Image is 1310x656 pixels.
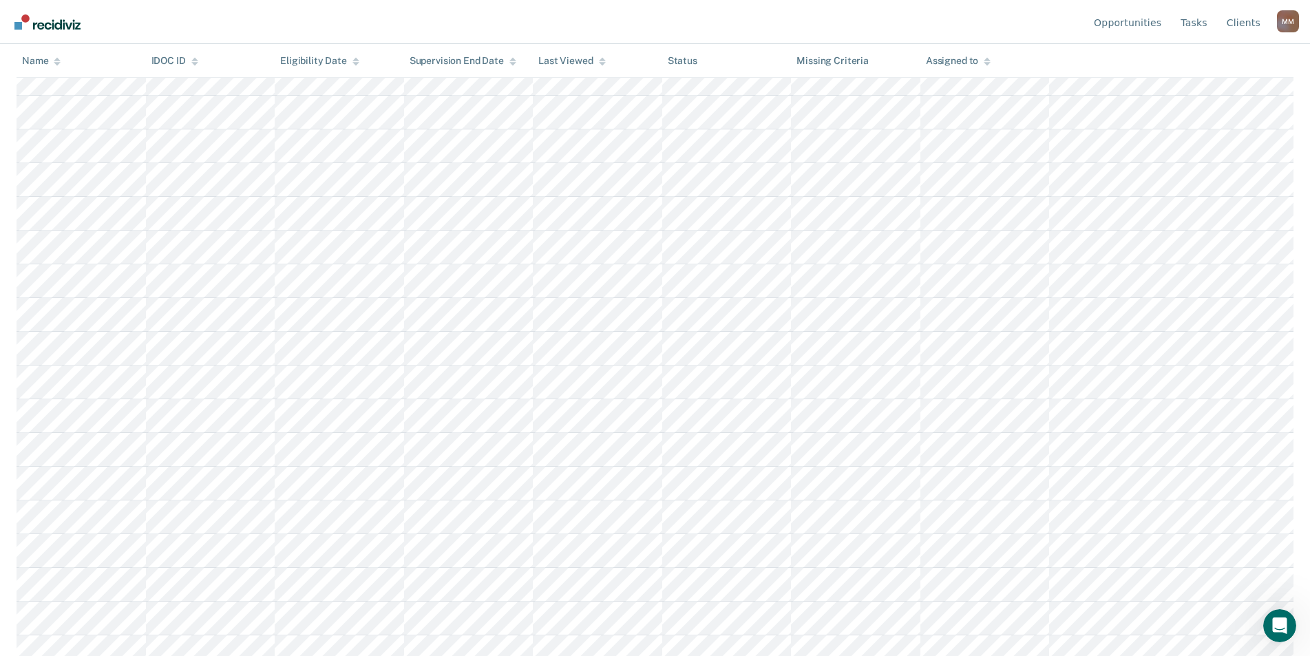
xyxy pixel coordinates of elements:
[1263,609,1296,642] iframe: Intercom live chat
[22,55,61,67] div: Name
[926,55,991,67] div: Assigned to
[1277,10,1299,32] button: Profile dropdown button
[151,55,198,67] div: IDOC ID
[668,55,697,67] div: Status
[538,55,605,67] div: Last Viewed
[1277,10,1299,32] div: M M
[280,55,359,67] div: Eligibility Date
[410,55,516,67] div: Supervision End Date
[796,55,869,67] div: Missing Criteria
[14,14,81,30] img: Recidiviz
